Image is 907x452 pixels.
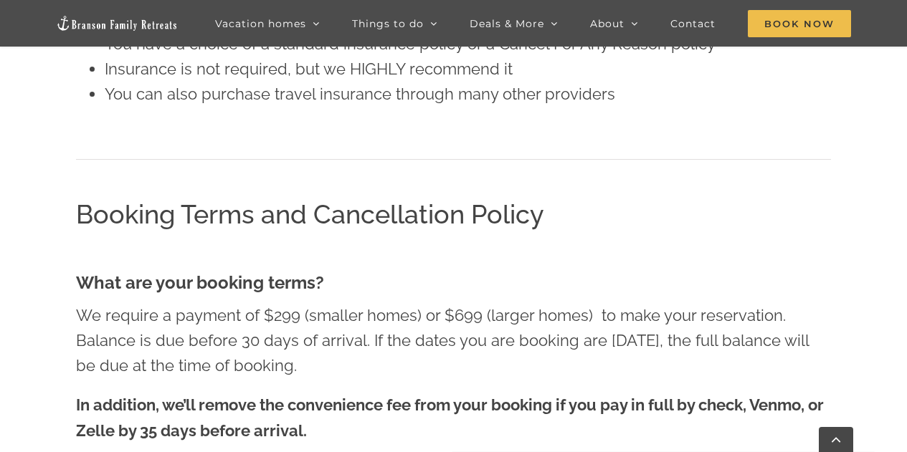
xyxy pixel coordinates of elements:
[670,19,716,29] span: Contact
[76,303,831,379] p: We require a payment of $299 (smaller homes) or $699 (larger homes) to make your reservation. Bal...
[105,82,831,107] li: You can also purchase travel insurance through many other providers
[748,10,851,37] span: Book Now
[76,196,831,232] h2: Booking Terms and Cancellation Policy
[352,19,424,29] span: Things to do
[76,395,824,439] strong: In addition, we’ll remove the convenience fee from your booking if you pay in full by check, Venm...
[105,57,831,82] li: Insurance is not required, but we HIGHLY recommend it
[590,19,625,29] span: About
[215,19,306,29] span: Vacation homes
[76,272,324,293] strong: What are your booking terms?
[56,15,178,32] img: Branson Family Retreats Logo
[470,19,544,29] span: Deals & More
